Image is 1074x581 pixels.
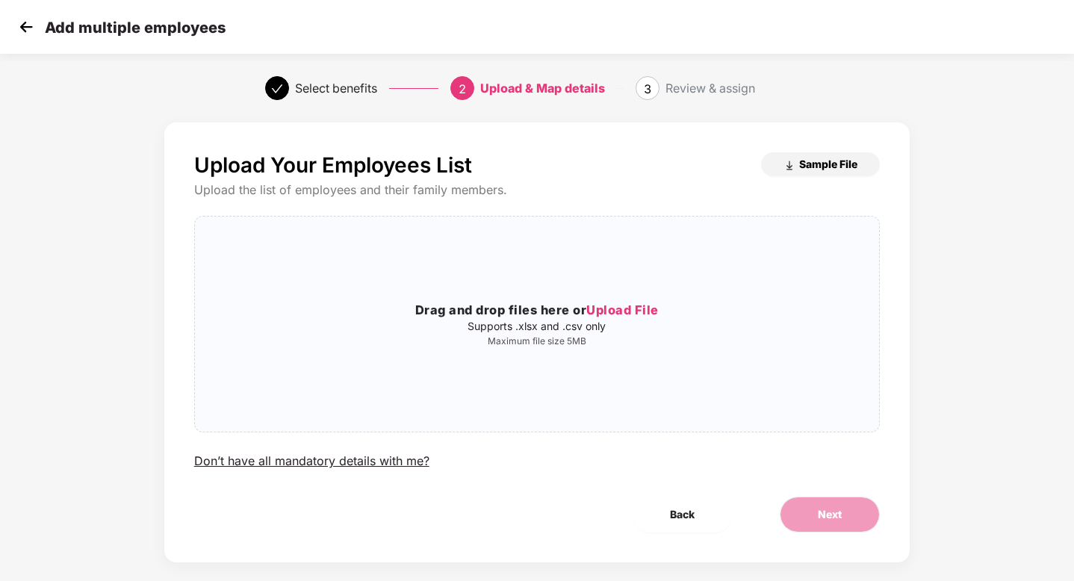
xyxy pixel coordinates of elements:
[665,76,755,100] div: Review & assign
[194,152,472,178] p: Upload Your Employees List
[644,81,651,96] span: 3
[459,81,466,96] span: 2
[15,16,37,38] img: svg+xml;base64,PHN2ZyB4bWxucz0iaHR0cDovL3d3dy53My5vcmcvMjAwMC9zdmciIHdpZHRoPSIzMCIgaGVpZ2h0PSIzMC...
[195,301,880,320] h3: Drag and drop files here or
[670,506,695,523] span: Back
[195,217,880,432] span: Drag and drop files here orUpload FileSupports .xlsx and .csv onlyMaximum file size 5MB
[586,302,659,317] span: Upload File
[271,83,283,95] span: check
[194,182,881,198] div: Upload the list of employees and their family members.
[761,152,880,176] button: Sample File
[783,160,795,172] img: download_icon
[194,453,429,469] div: Don’t have all mandatory details with me?
[195,320,880,332] p: Supports .xlsx and .csv only
[480,76,605,100] div: Upload & Map details
[295,76,377,100] div: Select benefits
[633,497,732,532] button: Back
[780,497,880,532] button: Next
[195,335,880,347] p: Maximum file size 5MB
[799,157,857,171] span: Sample File
[45,19,226,37] p: Add multiple employees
